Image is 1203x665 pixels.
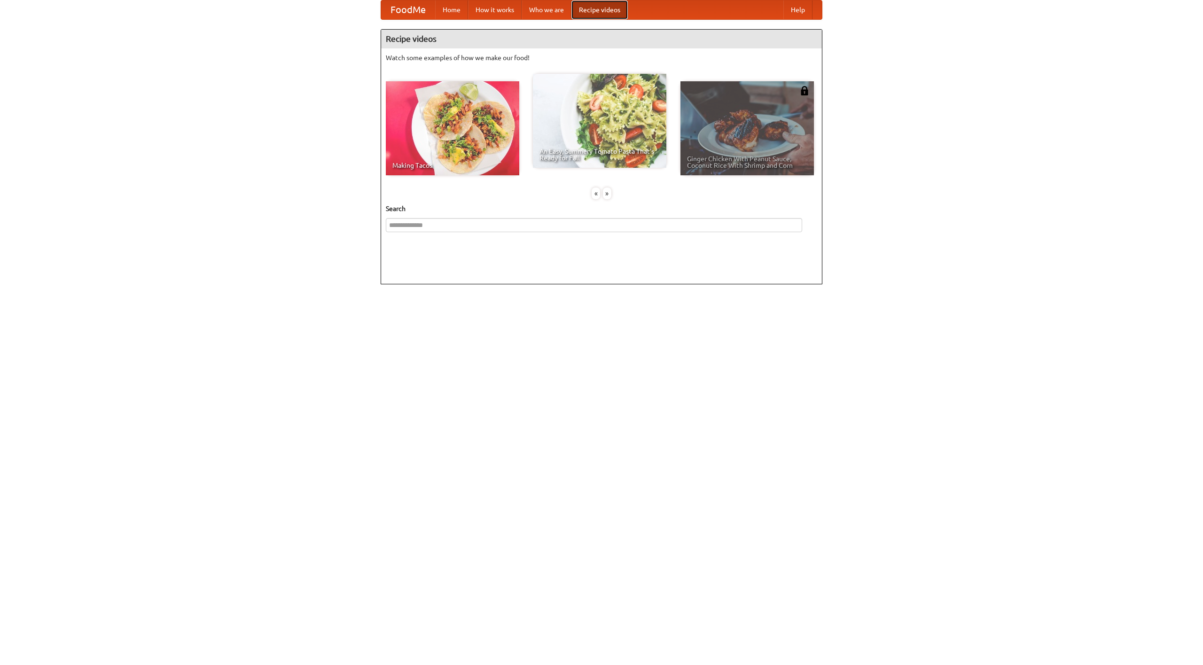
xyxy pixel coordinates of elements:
img: 483408.png [800,86,809,95]
a: Home [435,0,468,19]
h4: Recipe videos [381,30,822,48]
a: Making Tacos [386,81,519,175]
div: » [603,188,611,199]
h5: Search [386,204,817,213]
p: Watch some examples of how we make our food! [386,53,817,63]
div: « [592,188,600,199]
a: How it works [468,0,522,19]
span: Making Tacos [392,162,513,169]
a: Help [783,0,812,19]
a: FoodMe [381,0,435,19]
a: Recipe videos [571,0,628,19]
a: Who we are [522,0,571,19]
span: An Easy, Summery Tomato Pasta That's Ready for Fall [539,148,660,161]
a: An Easy, Summery Tomato Pasta That's Ready for Fall [533,74,666,168]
